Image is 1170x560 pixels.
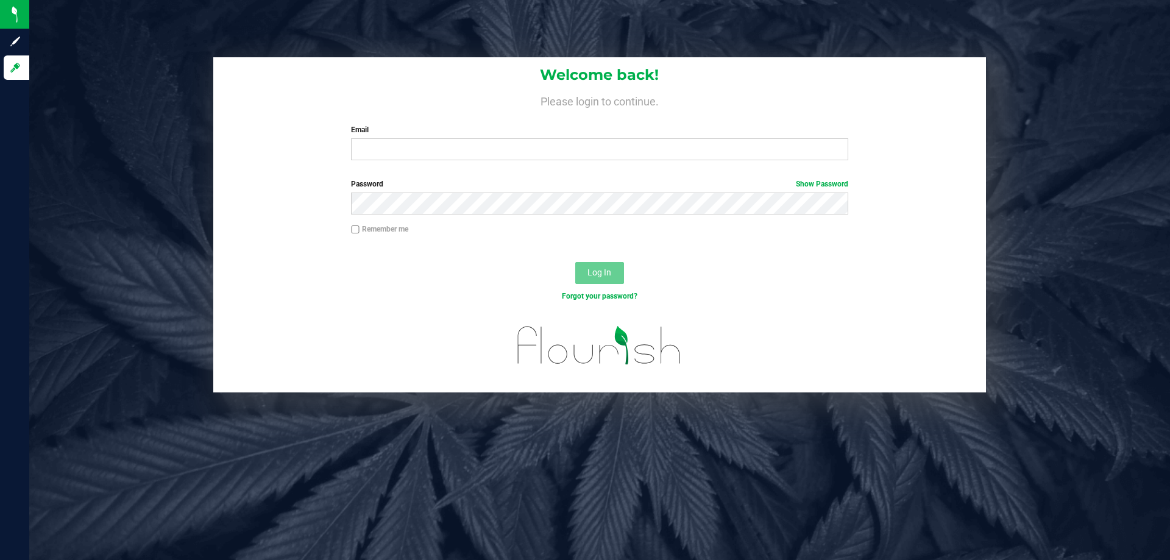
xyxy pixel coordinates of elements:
[9,35,21,48] inline-svg: Sign up
[213,67,986,83] h1: Welcome back!
[213,93,986,107] h4: Please login to continue.
[351,224,408,235] label: Remember me
[796,180,848,188] a: Show Password
[9,62,21,74] inline-svg: Log in
[587,268,611,277] span: Log In
[503,314,696,377] img: flourish_logo.svg
[351,180,383,188] span: Password
[562,292,637,300] a: Forgot your password?
[351,124,848,135] label: Email
[351,225,360,234] input: Remember me
[575,262,624,284] button: Log In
